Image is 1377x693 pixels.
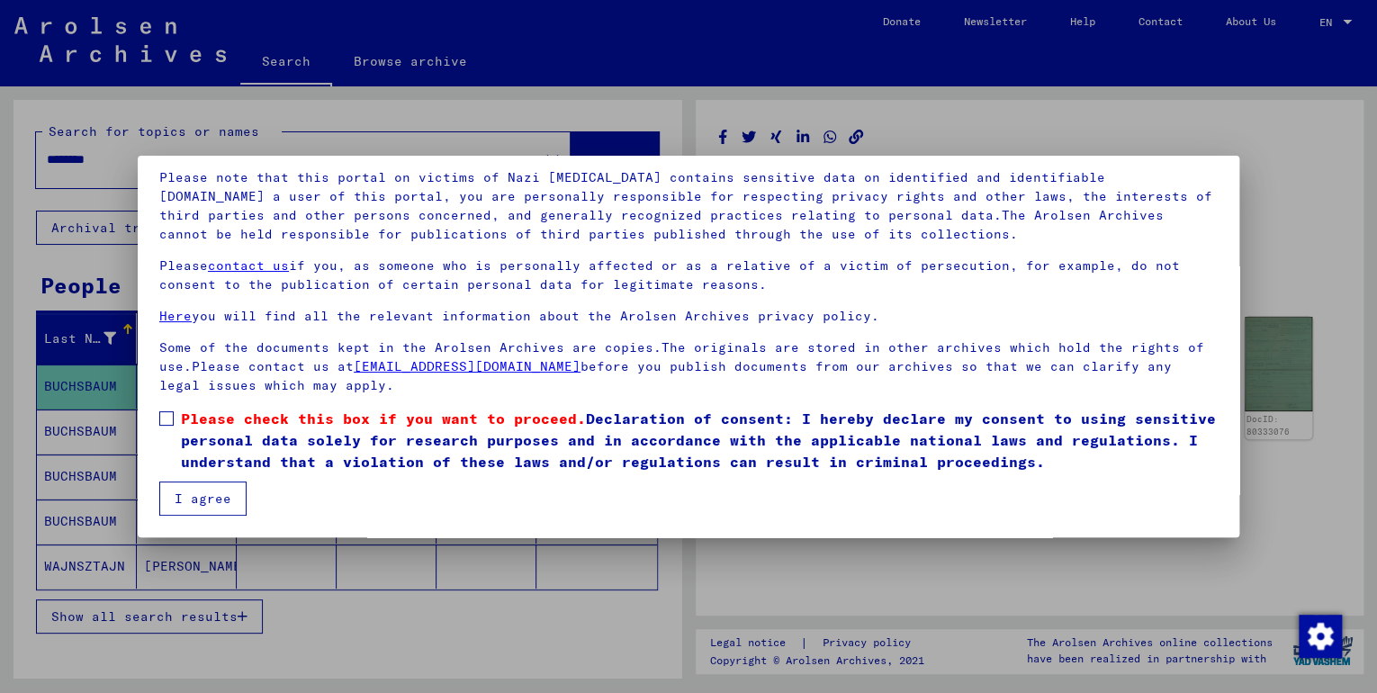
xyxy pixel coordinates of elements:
[159,168,1218,244] p: Please note that this portal on victims of Nazi [MEDICAL_DATA] contains sensitive data on identif...
[159,338,1218,395] p: Some of the documents kept in the Arolsen Archives are copies.The originals are stored in other a...
[181,408,1218,472] span: Declaration of consent: I hereby declare my consent to using sensitive personal data solely for r...
[1299,615,1342,658] img: Change consent
[181,409,586,427] span: Please check this box if you want to proceed.
[159,307,1218,326] p: you will find all the relevant information about the Arolsen Archives privacy policy.
[159,481,247,516] button: I agree
[208,257,289,274] a: contact us
[354,358,580,374] a: [EMAIL_ADDRESS][DOMAIN_NAME]
[159,308,192,324] a: Here
[159,256,1218,294] p: Please if you, as someone who is personally affected or as a relative of a victim of persecution,...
